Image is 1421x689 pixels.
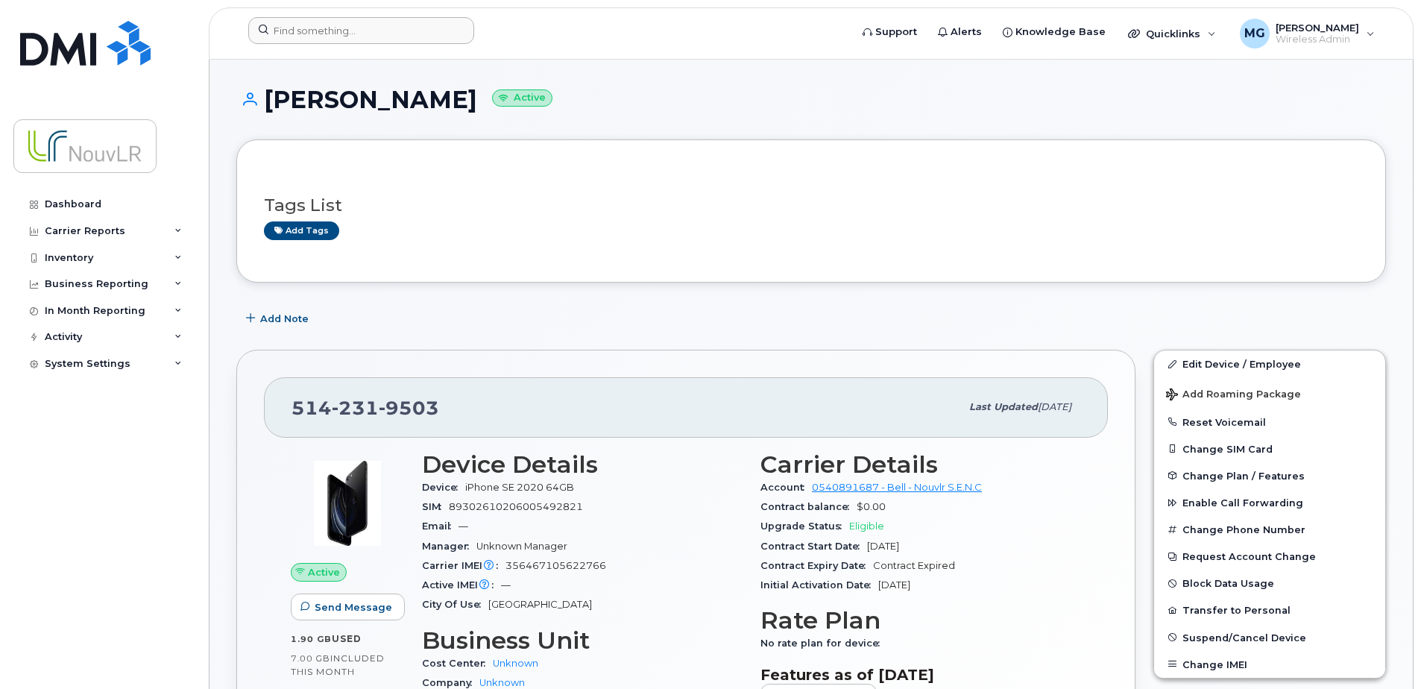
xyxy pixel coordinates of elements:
button: Reset Voicemail [1154,409,1385,435]
span: 1.90 GB [291,634,332,644]
span: $0.00 [857,501,886,512]
span: 514 [292,397,439,419]
span: Active [308,565,340,579]
button: Change Phone Number [1154,516,1385,543]
button: Add Roaming Package [1154,378,1385,409]
a: Edit Device / Employee [1154,350,1385,377]
span: 356467105622766 [505,560,606,571]
span: Device [422,482,465,493]
span: Cost Center [422,658,493,669]
button: Enable Call Forwarding [1154,489,1385,516]
span: Email [422,520,459,532]
span: Contract Expiry Date [760,560,873,571]
span: City Of Use [422,599,488,610]
span: Add Roaming Package [1166,388,1301,403]
span: Last updated [969,401,1038,412]
span: Account [760,482,812,493]
button: Change IMEI [1154,651,1385,678]
a: Unknown [479,677,525,688]
span: 231 [332,397,379,419]
span: [GEOGRAPHIC_DATA] [488,599,592,610]
a: Unknown [493,658,538,669]
span: Add Note [260,312,309,326]
span: Initial Activation Date [760,579,878,591]
span: 89302610206005492821 [449,501,583,512]
button: Change Plan / Features [1154,462,1385,489]
span: [DATE] [1038,401,1071,412]
span: Carrier IMEI [422,560,505,571]
span: Enable Call Forwarding [1182,497,1303,509]
img: image20231002-3703462-2fle3a.jpeg [303,459,392,548]
span: No rate plan for device [760,638,887,649]
span: 7.00 GB [291,653,330,664]
span: 9503 [379,397,439,419]
button: Transfer to Personal [1154,597,1385,623]
span: Contract balance [760,501,857,512]
a: Add tags [264,221,339,240]
span: Change Plan / Features [1182,470,1305,481]
h3: Business Unit [422,627,743,654]
h3: Rate Plan [760,607,1081,634]
span: Contract Start Date [760,541,867,552]
span: Active IMEI [422,579,501,591]
span: Upgrade Status [760,520,849,532]
span: [DATE] [878,579,910,591]
button: Block Data Usage [1154,570,1385,597]
span: — [459,520,468,532]
h3: Features as of [DATE] [760,666,1081,684]
h3: Tags List [264,196,1358,215]
h3: Device Details [422,451,743,478]
span: used [332,633,362,644]
button: Add Note [236,305,321,332]
span: Company [422,677,479,688]
span: — [501,579,511,591]
span: Unknown Manager [476,541,567,552]
span: Suspend/Cancel Device [1182,632,1306,643]
a: 0540891687 - Bell - Nouvlr S.E.N.C [812,482,982,493]
h3: Carrier Details [760,451,1081,478]
span: iPhone SE 2020 64GB [465,482,574,493]
span: included this month [291,652,385,677]
span: SIM [422,501,449,512]
span: Send Message [315,600,392,614]
button: Request Account Change [1154,543,1385,570]
span: Contract Expired [873,560,955,571]
button: Change SIM Card [1154,435,1385,462]
span: Manager [422,541,476,552]
small: Active [492,89,552,107]
button: Send Message [291,594,405,620]
span: [DATE] [867,541,899,552]
span: Eligible [849,520,884,532]
button: Suspend/Cancel Device [1154,624,1385,651]
h1: [PERSON_NAME] [236,86,1386,113]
